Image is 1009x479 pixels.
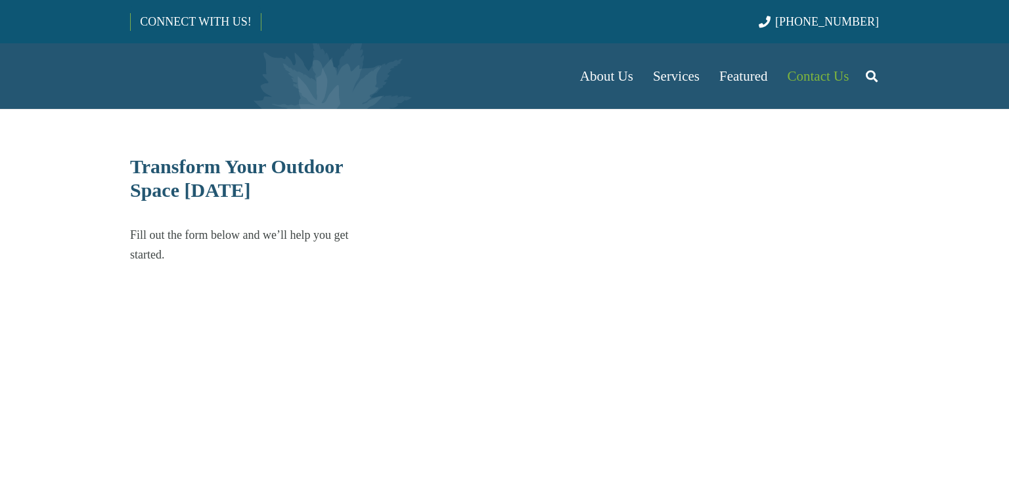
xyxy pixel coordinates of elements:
[570,43,643,109] a: About Us
[788,68,849,84] span: Contact Us
[759,15,879,28] a: [PHONE_NUMBER]
[130,225,375,264] p: Fill out the form below and we’ll help you get started.
[130,156,343,201] span: Transform Your Outdoor Space [DATE]
[778,43,859,109] a: Contact Us
[643,43,709,109] a: Services
[775,15,879,28] span: [PHONE_NUMBER]
[580,68,633,84] span: About Us
[709,43,777,109] a: Featured
[653,68,700,84] span: Services
[131,6,260,37] a: CONNECT WITH US!
[130,50,348,102] a: Borst-Logo
[719,68,767,84] span: Featured
[859,60,885,93] a: Search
